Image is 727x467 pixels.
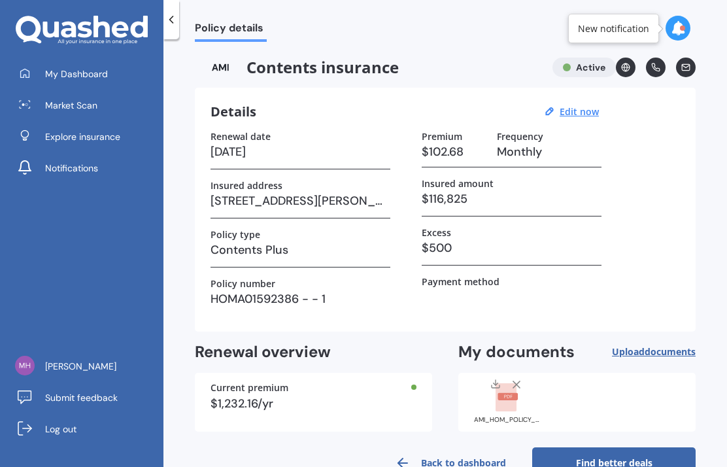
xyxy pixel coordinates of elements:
label: Renewal date [211,131,271,142]
label: Frequency [497,131,543,142]
h3: Details [211,103,256,120]
span: Notifications [45,162,98,175]
span: documents [645,345,696,358]
span: Submit feedback [45,391,118,404]
h3: $102.68 [422,142,486,162]
h3: $116,825 [422,189,601,209]
span: [PERSON_NAME] [45,360,116,373]
h3: HOMA01592386 - - 1 [211,289,390,309]
h3: [STREET_ADDRESS][PERSON_NAME] [211,191,390,211]
span: Upload [612,347,696,357]
label: Excess [422,227,451,238]
h2: My documents [458,342,575,362]
label: Payment method [422,276,499,287]
button: Uploaddocuments [612,342,696,362]
span: Explore insurance [45,130,120,143]
a: Log out [10,416,163,442]
h3: Monthly [497,142,601,162]
u: Edit now [560,105,599,118]
a: Market Scan [10,92,163,118]
a: Notifications [10,155,163,181]
label: Insured address [211,180,282,191]
img: 3a8ba1180a4c2b17299e6130d6df8de4 [15,356,35,375]
span: Policy details [195,22,267,39]
img: AMI-text-1.webp [195,58,246,77]
label: Policy number [211,278,275,289]
a: My Dashboard [10,61,163,87]
div: AMI_HOM_POLICY_SCHEDULE_HOMA01592386_20250907225747059.pdf [474,417,539,423]
a: Explore insurance [10,124,163,150]
label: Insured amount [422,178,494,189]
a: Submit feedback [10,385,163,411]
h3: [DATE] [211,142,390,162]
h2: Renewal overview [195,342,432,362]
a: [PERSON_NAME] [10,353,163,379]
h3: Contents Plus [211,240,390,260]
div: Current premium [211,383,416,392]
span: Market Scan [45,99,97,112]
label: Policy type [211,229,260,240]
span: Contents insurance [195,58,542,77]
div: $1,232.16/yr [211,398,416,409]
h3: $500 [422,238,601,258]
label: Premium [422,131,462,142]
button: Edit now [556,106,603,118]
span: Log out [45,423,76,436]
span: My Dashboard [45,67,108,80]
div: New notification [578,22,649,35]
